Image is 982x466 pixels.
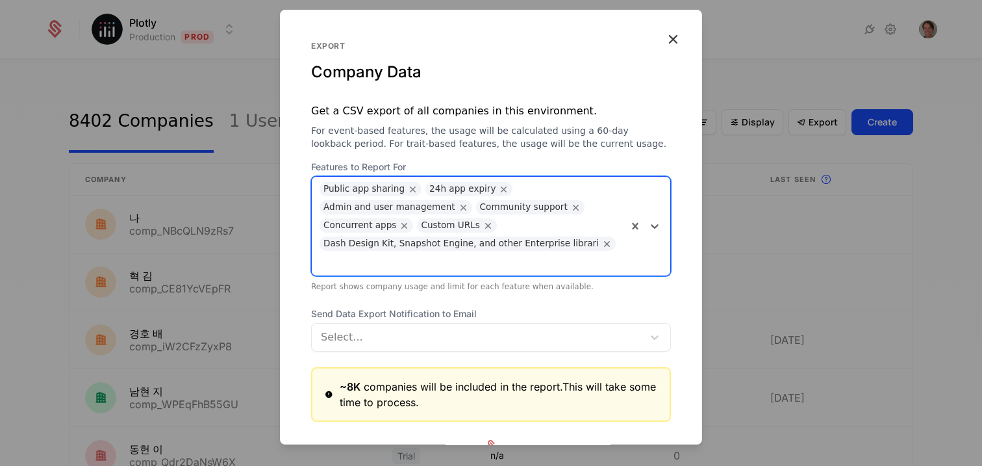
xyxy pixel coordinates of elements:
[311,281,671,292] div: Report shows company usage and limit for each feature when available.
[311,41,671,51] div: Export
[396,218,413,233] div: Remove Concurrent apps
[323,200,455,214] div: Admin and user management
[311,105,671,150] span: Get a CSV export of all companies in this environment.
[311,62,671,83] div: Company Data
[323,218,396,233] div: Concurrent apps
[480,218,497,233] div: Remove Custom URLs
[496,182,512,196] div: Remove 24h app expiry
[568,200,585,214] div: Remove Community support
[311,161,671,174] span: Features to Report For
[480,200,568,214] div: Community support
[429,182,496,196] div: 24h app expiry
[599,237,616,251] div: Remove Dash Design Kit, Snapshot Engine, and other Enterprise libraries
[340,380,360,393] span: ~8K
[455,200,472,214] div: Remove Admin and user management
[323,182,405,196] div: Public app sharing
[421,218,479,233] div: Custom URLs
[311,307,671,320] span: Send Data Export Notification to Email
[311,124,671,150] span: For event-based features, the usage will be calculated using a 60-day lookback period. For trait-...
[321,330,636,345] div: Select...
[323,237,599,251] div: Dash Design Kit, Snapshot Engine, and other Enterprise libraries
[340,379,659,410] div: companies will be included in the report. This will take some time to process.
[405,182,422,196] div: Remove Public app sharing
